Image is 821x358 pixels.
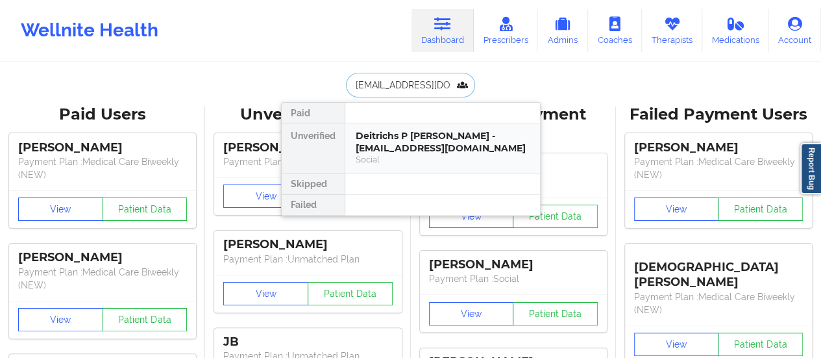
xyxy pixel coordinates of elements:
[18,250,187,265] div: [PERSON_NAME]
[223,335,392,350] div: JB
[702,9,769,52] a: Medications
[588,9,642,52] a: Coaches
[642,9,702,52] a: Therapists
[634,198,719,221] button: View
[356,130,530,154] div: Deitrichs P [PERSON_NAME] - [EMAIL_ADDRESS][DOMAIN_NAME]
[282,195,345,216] div: Failed
[18,155,187,181] p: Payment Plan : Medical Care Biweekly (NEW)
[429,302,514,326] button: View
[429,272,598,285] p: Payment Plan : Social
[411,9,474,52] a: Dashboard
[474,9,538,52] a: Prescribers
[634,290,803,316] p: Payment Plan : Medical Care Biweekly (NEW)
[634,333,719,356] button: View
[429,257,598,272] div: [PERSON_NAME]
[308,282,393,305] button: Patient Data
[634,155,803,181] p: Payment Plan : Medical Care Biweekly (NEW)
[282,103,345,123] div: Paid
[513,205,598,228] button: Patient Data
[214,105,401,125] div: Unverified Users
[223,282,308,305] button: View
[223,253,392,266] p: Payment Plan : Unmatched Plan
[282,123,345,174] div: Unverified
[103,308,188,331] button: Patient Data
[18,198,103,221] button: View
[356,154,530,165] div: Social
[800,143,821,194] a: Report Bug
[513,302,598,326] button: Patient Data
[9,105,196,125] div: Paid Users
[223,140,392,155] div: [PERSON_NAME]
[537,9,588,52] a: Admins
[18,266,187,292] p: Payment Plan : Medical Care Biweekly (NEW)
[103,198,188,221] button: Patient Data
[429,205,514,228] button: View
[768,9,821,52] a: Account
[718,333,803,356] button: Patient Data
[634,140,803,155] div: [PERSON_NAME]
[718,198,803,221] button: Patient Data
[223,237,392,252] div: [PERSON_NAME]
[18,140,187,155] div: [PERSON_NAME]
[634,250,803,290] div: [DEMOGRAPHIC_DATA][PERSON_NAME]
[223,185,308,208] button: View
[18,308,103,331] button: View
[625,105,812,125] div: Failed Payment Users
[223,155,392,168] p: Payment Plan : Unmatched Plan
[282,174,345,195] div: Skipped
